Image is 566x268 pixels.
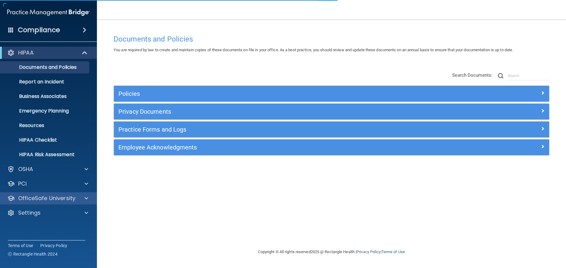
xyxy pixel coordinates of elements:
[118,126,436,133] h5: Practice Forms and Logs
[7,166,88,173] a: OSHA
[8,251,58,257] span: Ⓒ Rectangle Health 2024
[40,243,68,249] a: Privacy Policy
[221,242,442,262] div: Copyright © All rights reserved 2025 @ Rectangle Health | |
[118,142,544,152] a: Employee Acknowledgments
[118,107,544,116] a: Privacy Documents
[7,195,88,202] a: OfficeSafe University
[18,209,41,216] p: Settings
[7,6,90,18] img: PMB logo
[4,108,87,114] p: Emergency Planning
[356,250,380,254] a: Privacy Policy
[4,137,87,143] p: HIPAA Checklist
[118,90,436,97] h5: Policies
[4,79,87,85] p: Report an Incident
[18,180,27,187] p: PCI
[118,89,544,99] a: Policies
[18,195,75,202] p: OfficeSafe University
[8,243,33,249] a: Terms of Use
[4,122,87,129] p: Resources
[381,250,405,254] a: Terms of Use
[7,49,88,56] a: HIPAA
[18,49,34,56] p: HIPAA
[118,144,436,151] h5: Employee Acknowledgments
[452,72,492,78] span: Search Documents:
[7,209,88,216] a: Settings
[508,71,549,80] input: Search
[118,108,436,115] h5: Privacy Documents
[7,180,88,187] a: PCI
[118,125,544,134] a: Practice Forms and Logs
[18,166,33,173] p: OSHA
[4,152,87,158] p: HIPAA Risk Assessment
[18,26,60,34] h4: Compliance
[114,48,513,52] span: You are required by law to create and maintain copies of these documents on file in your office. ...
[4,64,87,70] p: Documents and Policies
[498,73,503,79] img: ic-search.3b580494.png
[4,93,87,99] p: Business Associates
[114,35,549,43] h4: Documents and Policies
